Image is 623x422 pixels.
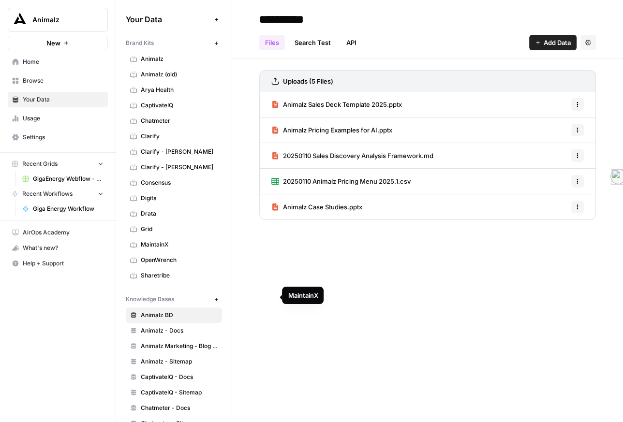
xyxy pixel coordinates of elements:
[126,252,222,268] a: OpenWrench
[283,202,362,212] span: Animalz Case Studies.pptx
[141,70,218,79] span: Animalz (old)
[126,400,222,416] a: Chatmeter - Docs
[141,256,218,264] span: OpenWrench
[259,35,285,50] a: Files
[23,228,104,237] span: AirOps Academy
[126,369,222,385] a: CaptivateIQ - Docs
[271,143,433,168] a: 20250110 Sales Discovery Analysis Framework.md
[141,404,218,412] span: Chatmeter - Docs
[32,15,91,25] span: Animalz
[283,100,402,109] span: Animalz Sales Deck Template 2025.pptx
[283,76,333,86] h3: Uploads (5 Files)
[283,176,411,186] span: 20250110 Animalz Pricing Menu 2025.1.csv
[8,241,107,255] div: What's new?
[23,259,104,268] span: Help + Support
[271,71,333,92] a: Uploads (5 Files)
[33,204,104,213] span: Giga Energy Workflow
[23,114,104,123] span: Usage
[22,189,73,198] span: Recent Workflows
[126,206,222,221] a: Drata
[126,129,222,144] a: Clarify
[8,187,108,201] button: Recent Workflows
[271,92,402,117] a: Animalz Sales Deck Template 2025.pptx
[141,209,218,218] span: Drata
[283,125,392,135] span: Animalz Pricing Examples for AI.pptx
[126,237,222,252] a: MaintainX
[141,271,218,280] span: Sharetribe
[141,178,218,187] span: Consensus
[289,35,337,50] a: Search Test
[126,221,222,237] a: Grid
[18,171,108,187] a: GigaEnergy Webflow - Shop Inventories
[544,38,571,47] span: Add Data
[141,311,218,320] span: Animalz BD
[8,225,108,240] a: AirOps Academy
[141,240,218,249] span: MaintainX
[141,86,218,94] span: Arya Health
[126,323,222,338] a: Animalz - Docs
[46,38,60,48] span: New
[23,76,104,85] span: Browse
[141,342,218,350] span: Animalz Marketing - Blog content
[141,55,218,63] span: Animalz
[288,291,318,300] div: MaintainX
[126,51,222,67] a: Animalz
[33,175,104,183] span: GigaEnergy Webflow - Shop Inventories
[126,160,222,175] a: Clarify - [PERSON_NAME]
[18,201,108,217] a: Giga Energy Workflow
[126,295,174,304] span: Knowledge Bases
[141,357,218,366] span: Animalz - Sitemap
[341,35,362,50] a: API
[126,39,154,47] span: Brand Kits
[126,190,222,206] a: Digits
[8,8,108,32] button: Workspace: Animalz
[126,268,222,283] a: Sharetribe
[8,157,108,171] button: Recent Grids
[141,101,218,110] span: CaptivateIQ
[8,36,108,50] button: New
[126,354,222,369] a: Animalz - Sitemap
[126,82,222,98] a: Arya Health
[126,175,222,190] a: Consensus
[141,326,218,335] span: Animalz - Docs
[8,54,108,70] a: Home
[283,151,433,160] span: 20250110 Sales Discovery Analysis Framework.md
[23,58,104,66] span: Home
[126,113,222,129] a: Chatmeter
[11,11,29,29] img: Animalz Logo
[141,225,218,233] span: Grid
[8,92,108,107] a: Your Data
[8,111,108,126] a: Usage
[23,133,104,142] span: Settings
[126,338,222,354] a: Animalz Marketing - Blog content
[141,373,218,381] span: CaptivateIQ - Docs
[126,385,222,400] a: CaptivateIQ - Sitemap
[271,117,392,143] a: Animalz Pricing Examples for AI.pptx
[141,388,218,397] span: CaptivateIQ - Sitemap
[8,240,108,256] button: What's new?
[8,73,108,88] a: Browse
[126,307,222,323] a: Animalz BD
[8,256,108,271] button: Help + Support
[126,144,222,160] a: Clarify - [PERSON_NAME]
[126,98,222,113] a: CaptivateIQ
[271,169,411,194] a: 20250110 Animalz Pricing Menu 2025.1.csv
[141,116,218,125] span: Chatmeter
[529,35,577,50] button: Add Data
[141,194,218,203] span: Digits
[271,194,362,219] a: Animalz Case Studies.pptx
[141,132,218,141] span: Clarify
[8,130,108,145] a: Settings
[141,147,218,156] span: Clarify - [PERSON_NAME]
[22,160,58,168] span: Recent Grids
[126,67,222,82] a: Animalz (old)
[23,95,104,104] span: Your Data
[126,14,210,25] span: Your Data
[141,163,218,172] span: Clarify - [PERSON_NAME]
